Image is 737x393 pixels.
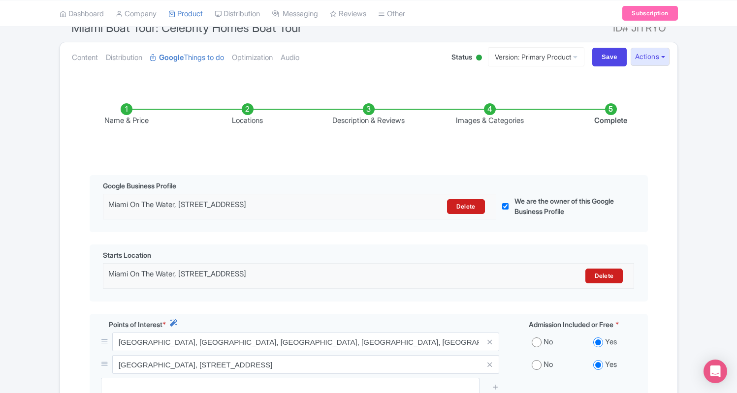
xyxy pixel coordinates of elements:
[592,48,627,66] input: Save
[103,181,176,191] span: Google Business Profile
[72,42,98,73] a: Content
[109,319,162,330] span: Points of Interest
[605,336,617,348] label: Yes
[529,319,613,330] span: Admission Included or Free
[150,42,224,73] a: GoogleThings to do
[544,336,553,348] label: No
[71,21,302,35] span: Miami Boat Tour: Celebrity Homes Boat Tour
[605,359,617,370] label: Yes
[451,52,472,62] span: Status
[585,269,623,283] a: Delete
[429,103,550,126] li: Images & Categories
[622,6,677,21] a: Subscription
[187,103,308,126] li: Locations
[613,18,666,38] span: ID# JITRYO
[631,48,670,66] button: Actions
[447,199,484,214] a: Delete
[232,42,273,73] a: Optimization
[106,42,142,73] a: Distribution
[66,103,187,126] li: Name & Price
[544,359,553,370] label: No
[281,42,299,73] a: Audio
[108,199,395,214] div: Miami On The Water, [STREET_ADDRESS]
[550,103,672,126] li: Complete
[103,250,151,260] span: Starts Location
[704,360,727,383] div: Open Intercom Messenger
[488,47,584,66] a: Version: Primary Product
[108,269,499,283] div: Miami On The Water, [STREET_ADDRESS]
[474,51,484,66] div: Active
[308,103,429,126] li: Description & Reviews
[159,52,184,63] strong: Google
[514,196,623,216] label: We are the owner of this Google Business Profile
